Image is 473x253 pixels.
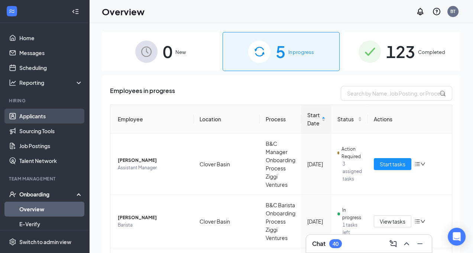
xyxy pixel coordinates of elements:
[401,238,412,250] button: ChevronUp
[420,219,425,224] span: down
[19,31,83,45] a: Home
[194,134,260,195] td: Clover Basin
[9,79,16,86] svg: Analysis
[374,215,411,227] button: View tasks
[448,228,466,246] div: Open Intercom Messenger
[102,5,145,18] h1: Overview
[19,217,83,231] a: E-Verify
[19,60,83,75] a: Scheduling
[19,238,71,246] div: Switch to admin view
[260,134,301,195] td: B&C Manager Onboarding Process Ziggi Ventures
[118,221,188,229] span: Barista
[175,48,186,56] span: New
[9,190,16,198] svg: UserCheck
[110,86,175,101] span: Employees in progress
[8,7,16,15] svg: WorkstreamLogo
[19,153,83,168] a: Talent Network
[9,97,81,104] div: Hiring
[331,105,368,134] th: Status
[386,39,415,64] span: 123
[118,214,188,221] span: [PERSON_NAME]
[260,195,301,248] td: B&C Barista Onboarding Process Ziggi Ventures
[110,105,194,134] th: Employee
[416,7,425,16] svg: Notifications
[387,238,399,250] button: ComposeMessage
[19,124,83,138] a: Sourcing Tools
[9,238,16,246] svg: Settings
[276,39,285,64] span: 5
[19,45,83,60] a: Messages
[450,8,456,15] div: BT
[418,48,445,56] span: Completed
[9,176,81,182] div: Team Management
[307,160,325,168] div: [DATE]
[402,239,411,248] svg: ChevronUp
[342,206,362,221] span: In progress
[118,164,188,172] span: Assistant Manager
[307,217,325,225] div: [DATE]
[260,105,301,134] th: Process
[415,239,424,248] svg: Minimize
[288,48,314,56] span: In progress
[380,217,405,225] span: View tasks
[343,160,362,183] span: 3 assigned tasks
[19,138,83,153] a: Job Postings
[307,111,320,127] span: Start Date
[19,109,83,124] a: Applicants
[194,105,260,134] th: Location
[389,239,398,248] svg: ComposeMessage
[414,218,420,224] span: bars
[374,158,411,170] button: Start tasks
[343,221,362,236] span: 1 tasks left
[312,240,325,248] h3: Chat
[414,238,426,250] button: Minimize
[72,8,79,15] svg: Collapse
[163,39,172,64] span: 0
[414,161,420,167] span: bars
[19,79,83,86] div: Reporting
[118,157,188,164] span: [PERSON_NAME]
[341,145,362,160] span: Action Required
[368,105,452,134] th: Actions
[194,195,260,248] td: Clover Basin
[420,161,425,167] span: down
[19,202,83,217] a: Overview
[341,86,452,101] input: Search by Name, Job Posting, or Process
[432,7,441,16] svg: QuestionInfo
[19,190,77,198] div: Onboarding
[333,241,338,247] div: 40
[380,160,405,168] span: Start tasks
[337,115,356,123] span: Status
